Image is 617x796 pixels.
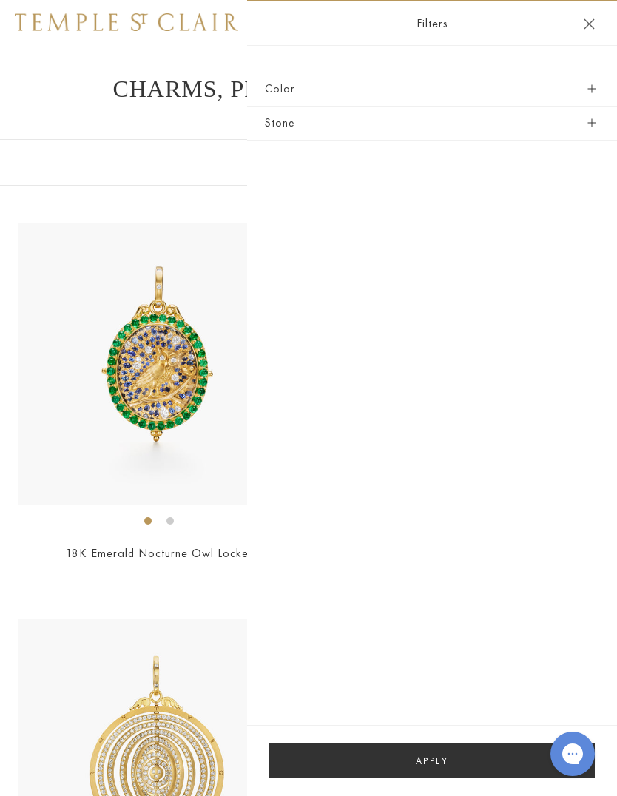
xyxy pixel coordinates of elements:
button: Color [265,72,599,106]
button: Close navigation [584,18,595,30]
h1: Charms, Pendants & Lockets [37,75,580,102]
button: Apply [269,743,595,778]
img: 18K Emerald Nocturne Owl Locket [18,223,300,505]
button: Stone [265,107,599,140]
iframe: Gorgias live chat messenger [543,726,602,781]
span: Filters [417,14,448,33]
img: Temple St. Clair [15,13,238,31]
a: 18K Emerald Nocturne Owl Locket [66,545,252,561]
